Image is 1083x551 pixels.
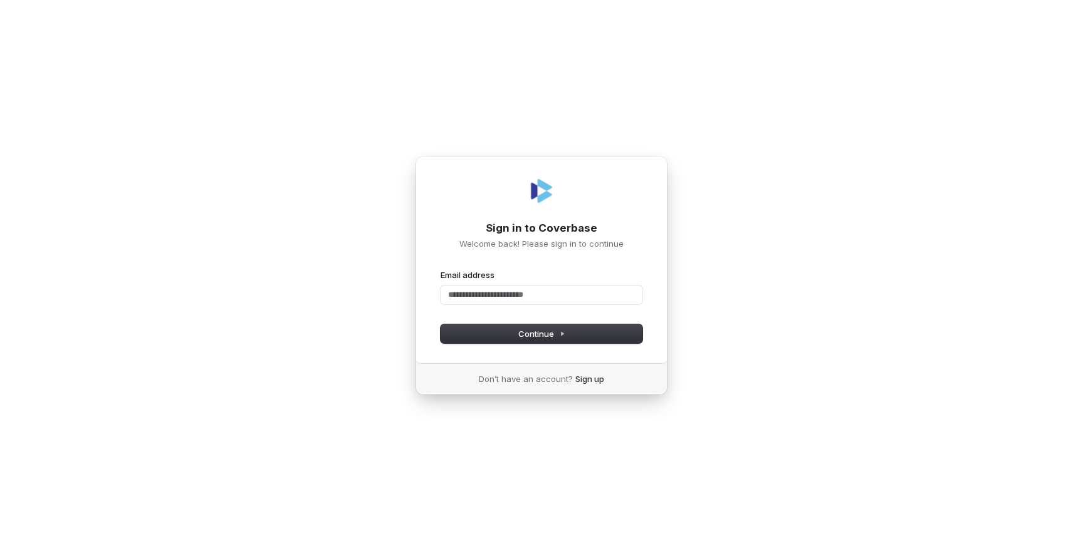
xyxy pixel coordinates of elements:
span: Continue [518,328,565,339]
span: Don’t have an account? [479,373,573,384]
img: Coverbase [526,176,557,206]
button: Continue [441,324,642,343]
p: Welcome back! Please sign in to continue [441,238,642,249]
h1: Sign in to Coverbase [441,221,642,236]
a: Sign up [575,373,604,384]
label: Email address [441,269,494,281]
